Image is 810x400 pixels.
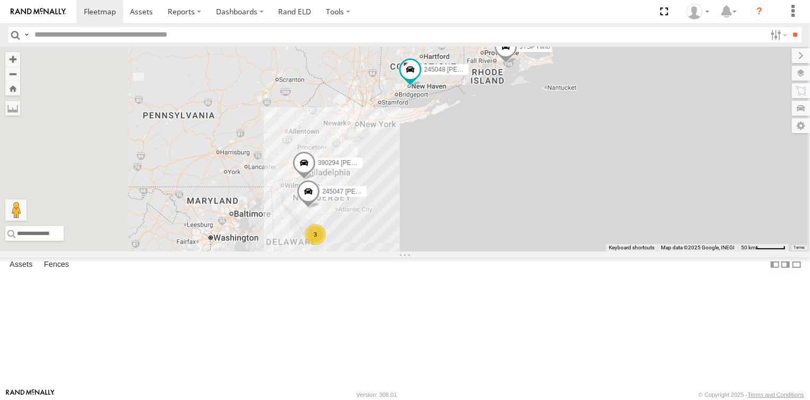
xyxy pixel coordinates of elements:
a: Visit our Website [6,389,55,400]
label: Search Filter Options [766,27,789,42]
button: Zoom in [5,52,20,66]
label: Hide Summary Table [791,257,802,273]
button: Drag Pegman onto the map to open Street View [5,199,27,221]
button: Map Scale: 50 km per 52 pixels [738,244,789,251]
span: JTSP Hino [520,44,550,51]
i: ? [751,3,768,20]
div: Dale Gerhard [683,4,713,20]
button: Keyboard shortcuts [609,244,654,251]
div: Version: 308.01 [357,392,397,398]
span: 245048 [PERSON_NAME] [424,66,499,74]
label: Dock Summary Table to the Right [780,257,791,273]
label: Fences [39,257,74,272]
label: Dock Summary Table to the Left [770,257,780,273]
span: 390294 [PERSON_NAME] [318,160,393,167]
span: 50 km [741,245,756,250]
div: © Copyright 2025 - [699,392,804,398]
img: rand-logo.svg [11,8,66,15]
a: Terms (opens in new tab) [794,246,805,250]
button: Zoom Home [5,81,20,95]
label: Measure [5,101,20,116]
div: 3 [305,224,326,245]
label: Search Query [22,27,31,42]
button: Zoom out [5,66,20,81]
label: Map Settings [792,118,810,133]
span: Map data ©2025 Google, INEGI [661,245,735,250]
span: 245047 [PERSON_NAME] [322,188,398,196]
a: Terms and Conditions [748,392,804,398]
label: Assets [4,257,38,272]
